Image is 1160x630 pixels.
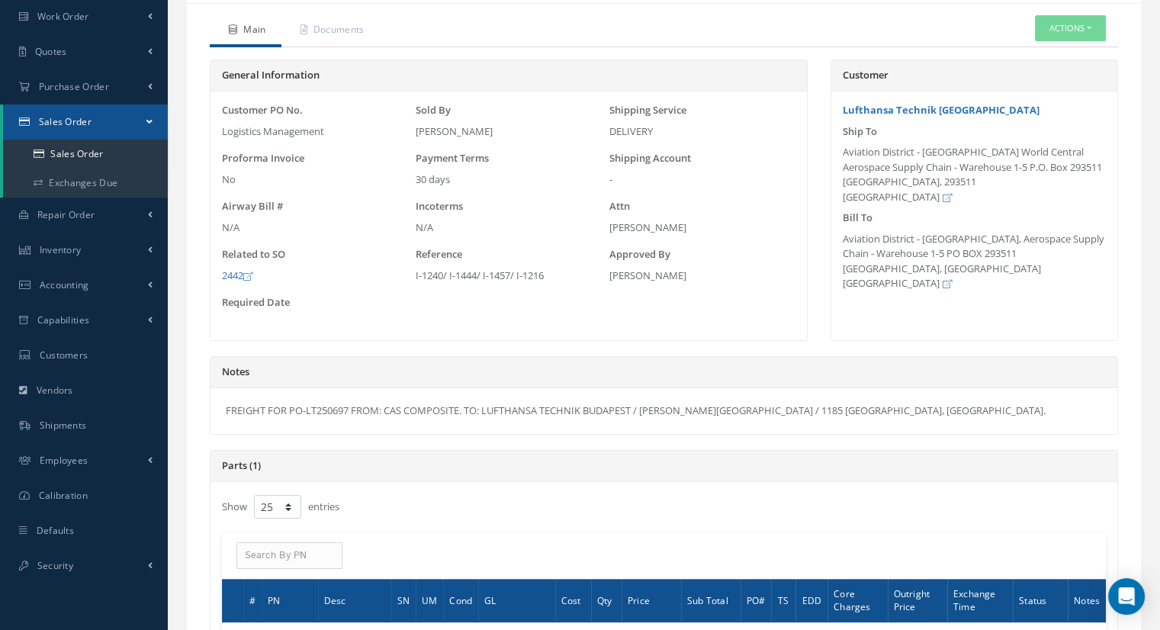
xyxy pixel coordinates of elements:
[222,295,290,310] label: Required Date
[609,247,670,262] label: Approved By
[609,220,795,236] div: [PERSON_NAME]
[609,103,686,118] label: Shipping Service
[777,593,788,607] span: TS
[210,388,1117,434] div: FREIGHT FOR PO-LT250697 FROM: CAS COMPOSITE. TO: LUFTHANSA TECHNIK BUDAPEST / [PERSON_NAME][GEOGR...
[268,593,280,607] span: PN
[484,593,496,607] span: GL
[747,593,766,607] span: PO#
[39,489,88,502] span: Calibration
[894,586,930,613] span: Outright Price
[561,593,581,607] span: Cost
[422,593,437,607] span: UM
[687,593,728,607] span: Sub Total
[628,593,650,607] span: Price
[222,69,795,82] h5: General Information
[1019,593,1046,607] span: Status
[449,593,472,607] span: Cond
[222,199,283,214] label: Airway Bill #
[3,140,168,169] a: Sales Order
[834,586,870,613] span: Core Charges
[40,278,89,291] span: Accounting
[37,524,74,537] span: Defaults
[843,69,1106,82] h5: Customer
[609,124,795,140] div: DELIVERY
[222,247,285,262] label: Related to SO
[222,172,408,188] div: No
[609,199,630,214] label: Attn
[222,124,408,140] div: Logistics Management
[324,593,346,607] span: Desc
[416,151,489,166] label: Payment Terms
[40,243,82,256] span: Inventory
[35,45,67,58] span: Quotes
[39,115,92,128] span: Sales Order
[843,145,1106,204] div: Aviation District - [GEOGRAPHIC_DATA] World Central Aerospace Supply Chain - Warehouse 1-5 P.O. B...
[37,384,73,397] span: Vendors
[416,124,602,140] div: [PERSON_NAME]
[37,208,95,221] span: Repair Order
[416,268,602,284] div: I-1240/ I-1444/ I-1457/ I-1216
[609,172,795,188] div: -
[1074,593,1100,607] span: Notes
[37,559,73,572] span: Security
[802,593,821,607] span: EDD
[609,151,691,166] label: Shipping Account
[222,220,408,236] div: N/A
[416,220,602,236] div: N/A
[1108,578,1145,615] div: Open Intercom Messenger
[40,419,87,432] span: Shipments
[397,593,410,607] span: SN
[308,493,339,515] label: entries
[416,199,463,214] label: Incoterms
[597,593,612,607] span: Qty
[37,10,89,23] span: Work Order
[843,124,877,140] label: Ship To
[843,103,1040,117] a: Lufthansa Technik [GEOGRAPHIC_DATA]
[210,15,281,47] a: Main
[222,103,303,118] label: Customer PO No.
[222,460,1106,472] h5: Parts (1)
[222,268,252,282] a: 2442
[40,349,88,362] span: Customers
[222,493,247,515] label: Show
[222,366,1106,378] h5: Notes
[236,542,342,570] input: Search By PN
[37,313,90,326] span: Capabilities
[416,247,462,262] label: Reference
[953,586,996,613] span: Exchange Time
[843,211,872,226] label: Bill To
[3,169,168,198] a: Exchanges Due
[609,268,795,284] div: [PERSON_NAME]
[3,104,168,140] a: Sales Order
[416,172,602,188] div: 30 days
[281,15,380,47] a: Documents
[222,151,304,166] label: Proforma Invoice
[843,232,1106,291] div: Aviation District - [GEOGRAPHIC_DATA], Aerospace Supply Chain - Warehouse 1-5 PO BOX 293511 [GEOG...
[249,593,255,607] span: #
[39,80,109,93] span: Purchase Order
[1035,15,1106,42] button: Actions
[416,103,451,118] label: Sold By
[40,454,88,467] span: Employees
